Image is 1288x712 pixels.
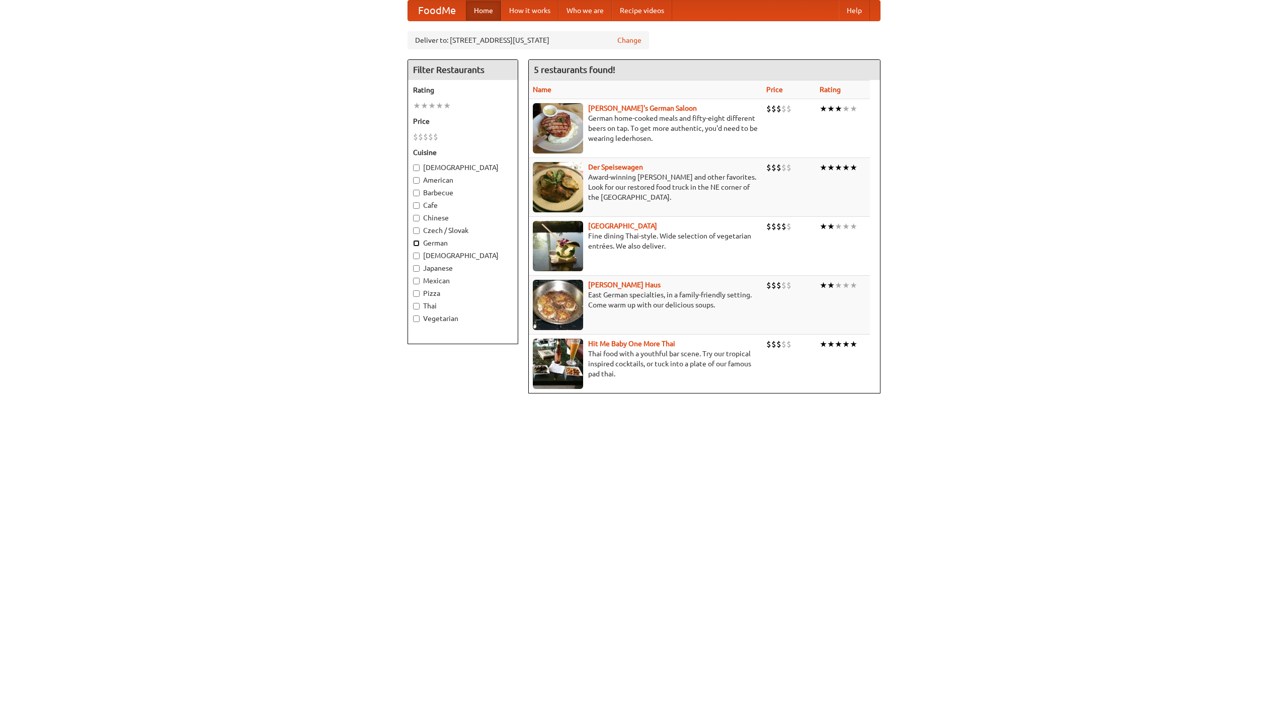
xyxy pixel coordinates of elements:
p: East German specialties, in a family-friendly setting. Come warm up with our delicious soups. [533,290,758,310]
input: Pizza [413,290,420,297]
label: [DEMOGRAPHIC_DATA] [413,251,513,261]
li: $ [766,221,771,232]
li: ★ [827,339,835,350]
a: [GEOGRAPHIC_DATA] [588,222,657,230]
li: $ [776,339,781,350]
a: [PERSON_NAME] Haus [588,281,661,289]
li: ★ [827,221,835,232]
p: Fine dining Thai-style. Wide selection of vegetarian entrées. We also deliver. [533,231,758,251]
li: $ [776,280,781,291]
input: [DEMOGRAPHIC_DATA] [413,253,420,259]
li: $ [786,221,791,232]
li: ★ [850,280,857,291]
img: speisewagen.jpg [533,162,583,212]
li: ★ [827,103,835,114]
li: $ [766,103,771,114]
li: $ [776,103,781,114]
li: ★ [827,280,835,291]
input: Thai [413,303,420,309]
li: ★ [835,103,842,114]
li: $ [771,103,776,114]
li: ★ [827,162,835,173]
li: ★ [436,100,443,111]
li: ★ [842,221,850,232]
input: Czech / Slovak [413,227,420,234]
li: ★ [850,339,857,350]
input: Vegetarian [413,315,420,322]
label: Mexican [413,276,513,286]
a: Recipe videos [612,1,672,21]
h5: Price [413,116,513,126]
li: $ [781,162,786,173]
li: ★ [443,100,451,111]
li: ★ [421,100,428,111]
li: $ [781,103,786,114]
li: ★ [428,100,436,111]
li: $ [786,339,791,350]
label: Vegetarian [413,313,513,324]
input: Cafe [413,202,420,209]
label: Chinese [413,213,513,223]
a: [PERSON_NAME]'s German Saloon [588,104,697,112]
input: Barbecue [413,190,420,196]
input: Mexican [413,278,420,284]
a: Change [617,35,641,45]
li: $ [781,221,786,232]
li: $ [786,162,791,173]
a: How it works [501,1,558,21]
li: ★ [413,100,421,111]
label: Czech / Slovak [413,225,513,235]
div: Deliver to: [STREET_ADDRESS][US_STATE] [408,31,649,49]
li: $ [781,280,786,291]
li: $ [786,280,791,291]
a: Hit Me Baby One More Thai [588,340,675,348]
li: $ [786,103,791,114]
p: German home-cooked meals and fifty-eight different beers on tap. To get more authentic, you'd nee... [533,113,758,143]
a: Rating [820,86,841,94]
label: Thai [413,301,513,311]
li: ★ [820,339,827,350]
h4: Filter Restaurants [408,60,518,80]
label: [DEMOGRAPHIC_DATA] [413,163,513,173]
li: ★ [835,280,842,291]
img: esthers.jpg [533,103,583,153]
img: kohlhaus.jpg [533,280,583,330]
label: Pizza [413,288,513,298]
li: $ [771,339,776,350]
a: Home [466,1,501,21]
li: $ [776,221,781,232]
li: ★ [842,103,850,114]
li: $ [766,162,771,173]
li: ★ [835,162,842,173]
li: ★ [820,280,827,291]
li: $ [771,280,776,291]
h5: Cuisine [413,147,513,157]
li: ★ [835,339,842,350]
label: Cafe [413,200,513,210]
li: ★ [842,339,850,350]
label: Japanese [413,263,513,273]
li: ★ [842,280,850,291]
b: Der Speisewagen [588,163,643,171]
li: $ [418,131,423,142]
li: ★ [820,162,827,173]
img: babythai.jpg [533,339,583,389]
li: ★ [850,103,857,114]
li: ★ [820,103,827,114]
li: ★ [850,162,857,173]
li: ★ [850,221,857,232]
h5: Rating [413,85,513,95]
li: $ [776,162,781,173]
a: Price [766,86,783,94]
input: Chinese [413,215,420,221]
li: $ [766,280,771,291]
p: Award-winning [PERSON_NAME] and other favorites. Look for our restored food truck in the NE corne... [533,172,758,202]
a: Help [839,1,870,21]
label: German [413,238,513,248]
li: ★ [820,221,827,232]
ng-pluralize: 5 restaurants found! [534,65,615,74]
p: Thai food with a youthful bar scene. Try our tropical inspired cocktails, or tuck into a plate of... [533,349,758,379]
label: American [413,175,513,185]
